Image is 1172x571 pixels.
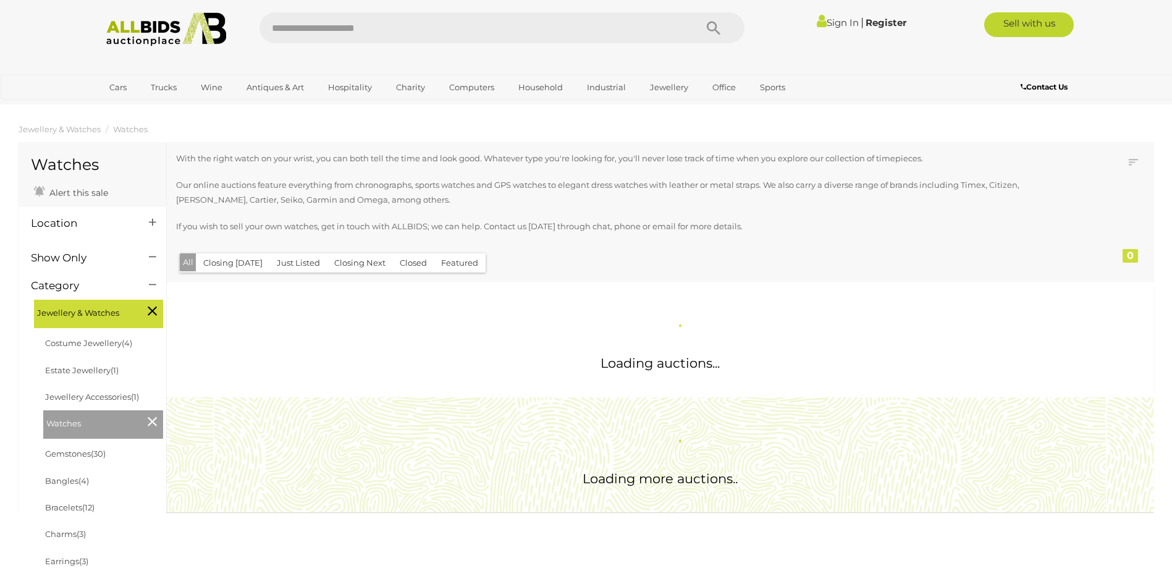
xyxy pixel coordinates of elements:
[113,124,148,134] a: Watches
[19,124,101,134] a: Jewellery & Watches
[238,77,312,98] a: Antiques & Art
[45,502,95,512] a: Bracelets(12)
[45,392,139,402] a: Jewellery Accessories(1)
[111,365,119,375] span: (1)
[45,529,86,539] a: Charms(3)
[320,77,380,98] a: Hospitality
[79,556,88,566] span: (3)
[45,449,106,459] a: Gemstones(30)
[683,12,744,43] button: Search
[269,253,327,273] button: Just Listed
[77,529,86,539] span: (3)
[31,182,111,201] a: Alert this sale
[31,218,130,229] h4: Location
[984,12,1074,37] a: Sell with us
[327,253,393,273] button: Closing Next
[143,77,185,98] a: Trucks
[866,17,906,28] a: Register
[82,502,95,512] span: (12)
[579,77,634,98] a: Industrial
[1021,82,1068,91] b: Contact Us
[101,77,135,98] a: Cars
[45,556,88,566] a: Earrings(3)
[46,187,108,198] span: Alert this sale
[78,476,89,486] span: (4)
[91,449,106,459] span: (30)
[752,77,793,98] a: Sports
[46,413,139,431] span: Watches
[31,156,154,174] h1: Watches
[642,77,696,98] a: Jewellery
[176,178,1054,207] p: Our online auctions feature everything from chronographs, sports watches and GPS watches to elega...
[1123,249,1138,263] div: 0
[510,77,571,98] a: Household
[196,253,270,273] button: Closing [DATE]
[861,15,864,29] span: |
[176,219,1054,234] p: If you wish to sell your own watches, get in touch with ALLBIDS; we can help. Contact us [DATE] t...
[434,253,486,273] button: Featured
[45,476,89,486] a: Bangles(4)
[131,392,139,402] span: (1)
[45,338,132,348] a: Costume Jewellery(4)
[180,253,196,271] button: All
[37,303,130,320] span: Jewellery & Watches
[392,253,434,273] button: Closed
[583,471,738,486] span: Loading more auctions..
[99,12,234,46] img: Allbids.com.au
[45,365,119,375] a: Estate Jewellery(1)
[601,355,720,371] span: Loading auctions...
[817,17,859,28] a: Sign In
[31,252,130,264] h4: Show Only
[193,77,230,98] a: Wine
[441,77,502,98] a: Computers
[31,280,130,292] h4: Category
[704,77,744,98] a: Office
[176,151,1054,166] p: With the right watch on your wrist, you can both tell the time and look good. Whatever type you'r...
[388,77,433,98] a: Charity
[101,98,205,118] a: [GEOGRAPHIC_DATA]
[122,338,132,348] span: (4)
[1021,80,1071,94] a: Contact Us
